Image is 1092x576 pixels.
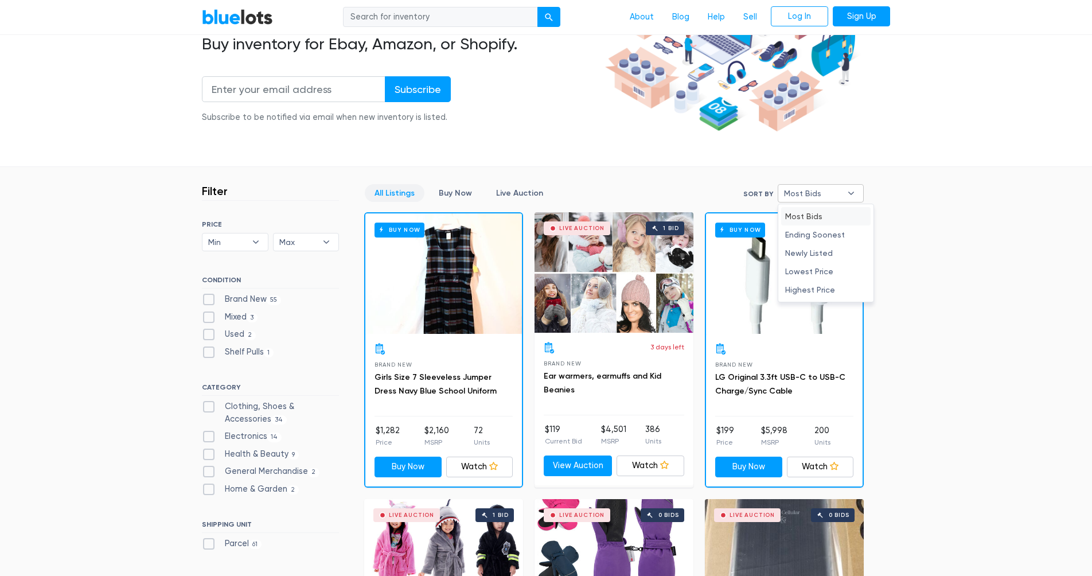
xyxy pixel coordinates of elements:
a: View Auction [544,456,612,476]
li: Ending Soonest [781,225,871,244]
div: Live Auction [389,512,434,518]
span: Brand New [715,361,752,368]
h6: SHIPPING UNIT [202,520,339,533]
a: Buy Now [715,457,782,477]
p: MSRP [424,437,449,447]
b: ▾ [839,185,863,202]
a: Live Auction [486,184,553,202]
b: ▾ [244,233,268,251]
a: Girls Size 7 Sleeveless Jumper Dress Navy Blue School Uniform [375,372,497,396]
h2: Buy inventory for Ebay, Amazon, or Shopify. [202,34,601,54]
span: 2 [287,485,299,495]
a: Sign Up [833,6,890,27]
label: Home & Garden [202,483,299,496]
p: 3 days left [650,342,684,352]
span: 2 [244,331,256,340]
li: 386 [645,423,661,446]
a: Buy Now [706,213,863,334]
p: Units [645,436,661,446]
a: LG Original 3.3ft USB-C to USB-C Charge/Sync Cable [715,372,845,396]
span: Most Bids [784,185,841,202]
div: Live Auction [559,512,604,518]
a: Sell [734,6,766,28]
span: Max [279,233,317,251]
h6: Buy Now [715,223,765,237]
li: Most Bids [781,207,871,225]
span: 61 [249,540,262,549]
label: Brand New [202,293,281,306]
li: 72 [474,425,490,447]
li: $1,282 [376,425,400,447]
div: 1 bid [493,512,508,518]
label: Sort By [743,189,773,199]
li: Highest Price [781,281,871,299]
a: All Listings [365,184,424,202]
a: Buy Now [375,457,442,477]
li: $2,160 [424,425,449,447]
a: Help [699,6,734,28]
span: 14 [267,433,282,442]
label: General Merchandise [202,465,319,478]
li: 200 [814,425,830,447]
p: MSRP [761,437,787,447]
input: Search for inventory [343,7,538,28]
div: 0 bids [829,512,849,518]
a: Watch [787,457,854,477]
label: Electronics [202,430,282,443]
a: Log In [771,6,828,27]
span: 55 [267,295,281,305]
div: Subscribe to be notified via email when new inventory is listed. [202,111,451,124]
h3: Filter [202,184,228,198]
input: Enter your email address [202,76,385,102]
p: MSRP [601,436,626,446]
a: Ear warmers, earmuffs and Kid Beanies [544,371,661,395]
input: Subscribe [385,76,451,102]
h6: Buy Now [375,223,424,237]
span: 9 [288,450,299,460]
label: Clothing, Shoes & Accessories [202,400,339,425]
span: Brand New [544,360,581,367]
p: Price [376,437,400,447]
h6: CATEGORY [202,383,339,396]
a: Watch [446,457,513,477]
div: Live Auction [559,225,604,231]
li: Lowest Price [781,262,871,281]
li: $199 [716,425,734,447]
p: Price [716,437,734,447]
label: Used [202,328,256,341]
a: About [621,6,663,28]
li: $119 [545,423,582,446]
div: Live Auction [730,512,775,518]
div: 1 bid [663,225,678,231]
p: Units [814,437,830,447]
span: 34 [271,415,287,425]
span: 2 [308,468,319,477]
a: Blog [663,6,699,28]
li: $5,998 [761,425,787,447]
a: Live Auction 1 bid [535,212,693,333]
p: Current Bid [545,436,582,446]
a: Watch [617,456,685,476]
p: Units [474,437,490,447]
span: Brand New [375,361,412,368]
span: Min [208,233,246,251]
h6: PRICE [202,220,339,228]
li: $4,501 [601,423,626,446]
a: Buy Now [365,213,522,334]
label: Shelf Pulls [202,346,274,359]
label: Mixed [202,311,258,324]
h6: CONDITION [202,276,339,289]
li: Newly Listed [781,244,871,262]
label: Parcel [202,538,262,550]
div: 0 bids [658,512,679,518]
span: 1 [264,348,274,357]
a: Buy Now [429,184,482,202]
a: BlueLots [202,9,273,25]
span: 3 [247,313,258,322]
b: ▾ [314,233,338,251]
label: Health & Beauty [202,448,299,461]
